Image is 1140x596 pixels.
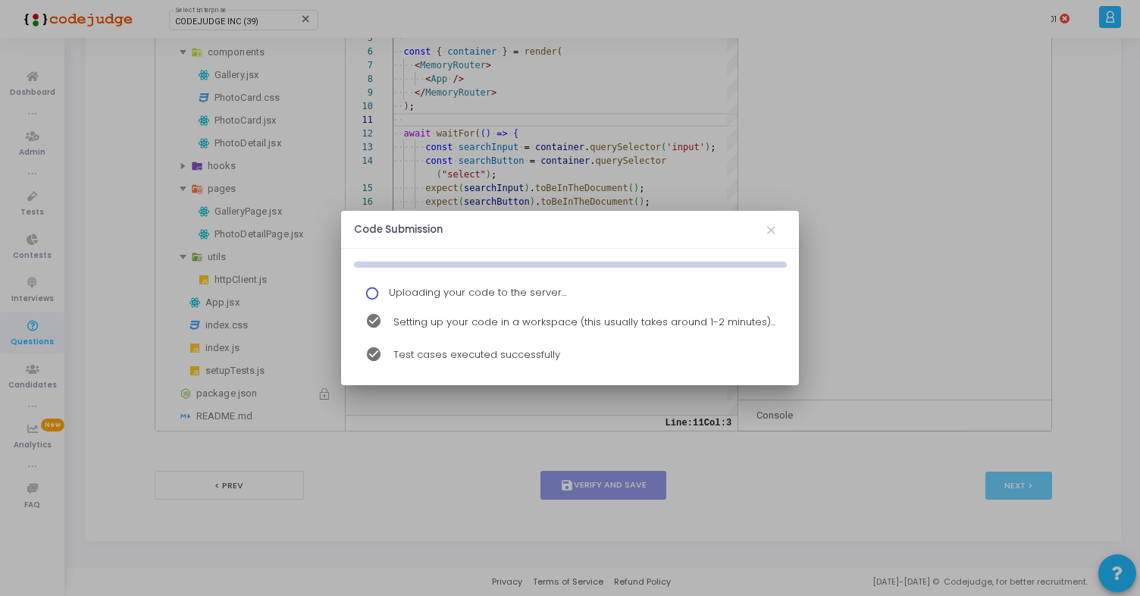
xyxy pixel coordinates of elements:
mat-icon: check_circle [365,312,384,331]
h5: Code Submission [354,224,443,236]
mat-icon: check_circle [365,346,384,364]
div: Setting up your code in a workspace (this usually takes around 1-2 minutes)... [393,315,775,330]
mat-icon: close [763,221,781,240]
div: Test cases executed successfully [393,347,560,362]
div: Uploading your code to the server... [389,285,566,300]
